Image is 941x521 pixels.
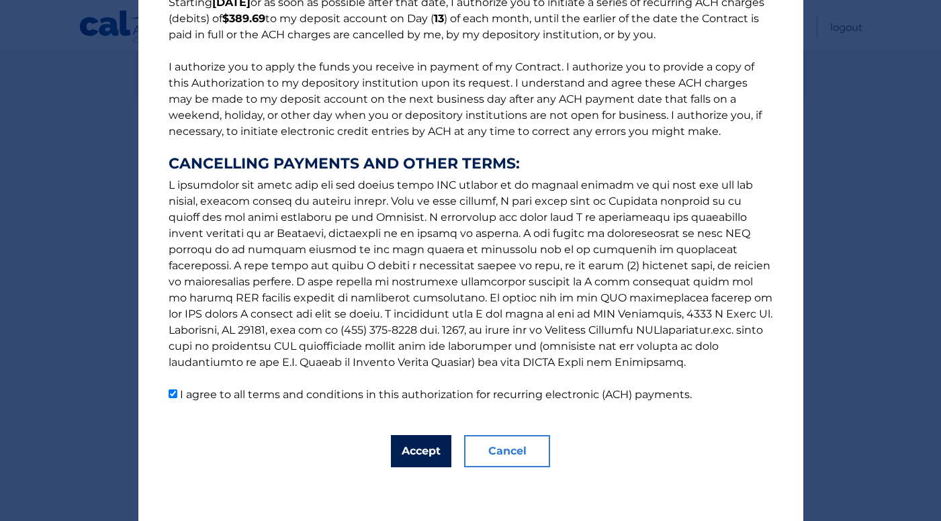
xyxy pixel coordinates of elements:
[391,435,451,467] button: Accept
[434,12,444,25] b: 13
[464,435,550,467] button: Cancel
[180,388,692,401] label: I agree to all terms and conditions in this authorization for recurring electronic (ACH) payments.
[169,156,773,172] strong: CANCELLING PAYMENTS AND OTHER TERMS:
[222,12,265,25] b: $389.69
